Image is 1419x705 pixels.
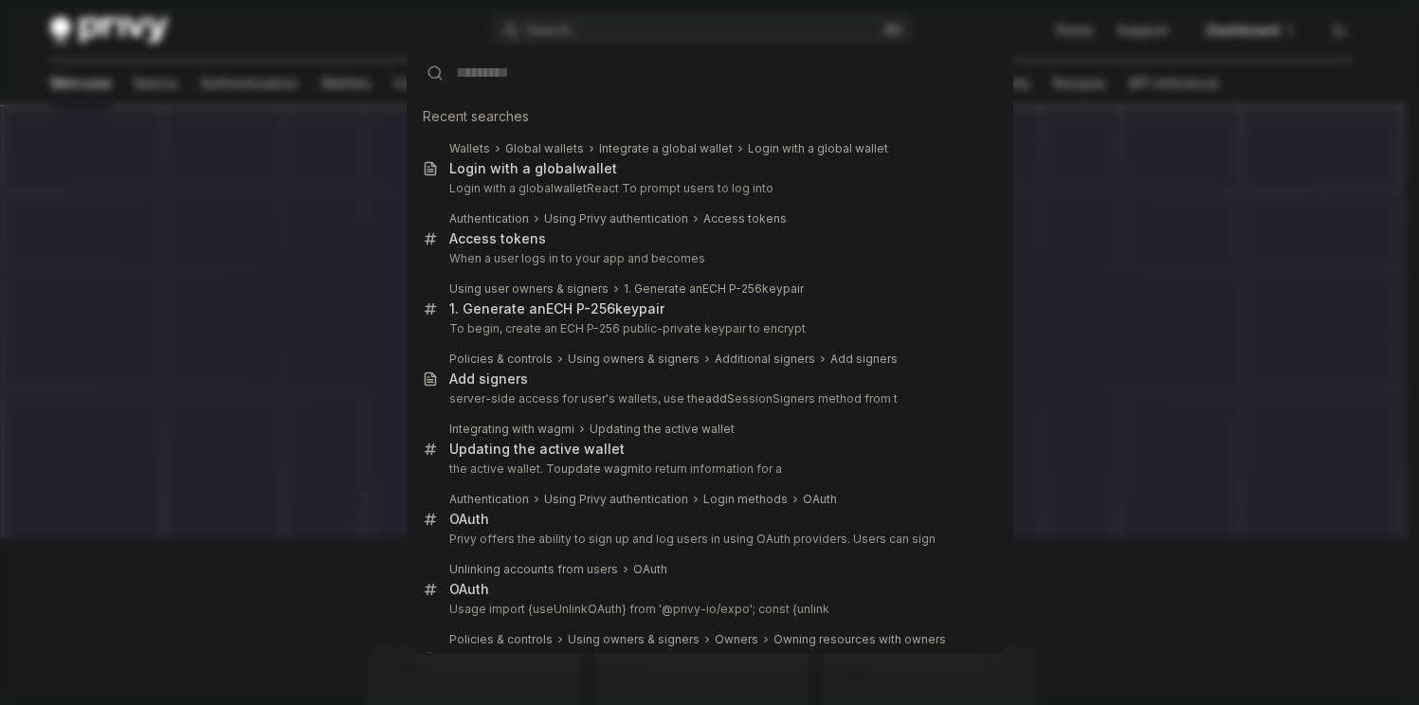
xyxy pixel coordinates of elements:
[633,562,667,577] div: uth
[715,352,815,367] div: Additional signers
[703,211,787,226] div: Access tokens
[544,211,688,226] div: Using Privy authentication
[554,181,587,195] b: wallet
[803,492,837,507] div: OAuth
[590,422,735,437] div: Updating the active wallet
[568,632,700,647] div: Using owners & signers
[449,371,528,388] div: Add signers
[561,461,641,476] b: update wagmi
[449,321,967,336] p: To begin, create an ECH P-256 public-private keypair to encrypt
[449,230,538,246] b: Access token
[449,632,553,647] div: Policies & controls
[449,532,967,547] p: Privy offers the ability to sign up and log users in using OAuth providers. Users can sign
[703,492,788,507] div: Login methods
[449,651,652,668] div: Owning resources with
[449,581,467,597] b: OA
[449,251,967,266] p: When a user logs in to your app and becomes
[449,300,664,317] div: 1. Generate an keypair
[449,281,609,297] div: Using user owners & signers
[449,602,967,617] p: Usage import {useUnlinkOAuth} from '@privy-io/expo'; const {unlink
[449,391,967,407] p: server-side access for user's wallets, use the essionSigners method from t
[705,391,735,406] b: addS
[830,352,898,367] div: Add signers
[748,141,888,156] div: Login with a global wallet
[449,352,553,367] div: Policies & controls
[449,441,625,458] div: Updating the active wallet
[624,281,804,297] div: 1. Generate an keypair
[449,181,967,196] p: Login with a global React To prompt users to log into
[449,461,967,477] p: the active wallet. To to return information for a
[633,562,650,576] b: OA
[449,562,618,577] div: Unlinking accounts from users
[423,107,529,126] span: Recent searches
[505,141,584,156] div: Global wallets
[544,492,688,507] div: Using Privy authentication
[773,632,946,647] div: Owning resources with owners
[449,492,529,507] div: Authentication
[715,632,758,647] div: Owners
[449,581,489,598] div: uth
[449,422,574,437] div: Integrating with wagmi
[603,651,652,667] b: owners
[449,141,490,156] div: Wallets
[449,511,489,527] b: OAuth
[568,352,700,367] div: Using owners & signers
[576,160,617,176] b: wallet
[702,281,762,296] b: ECH P-256
[449,230,546,247] div: s
[449,211,529,226] div: Authentication
[546,300,615,316] b: ECH P-256
[599,141,733,156] div: Integrate a global wallet
[449,160,617,177] div: Login with a global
